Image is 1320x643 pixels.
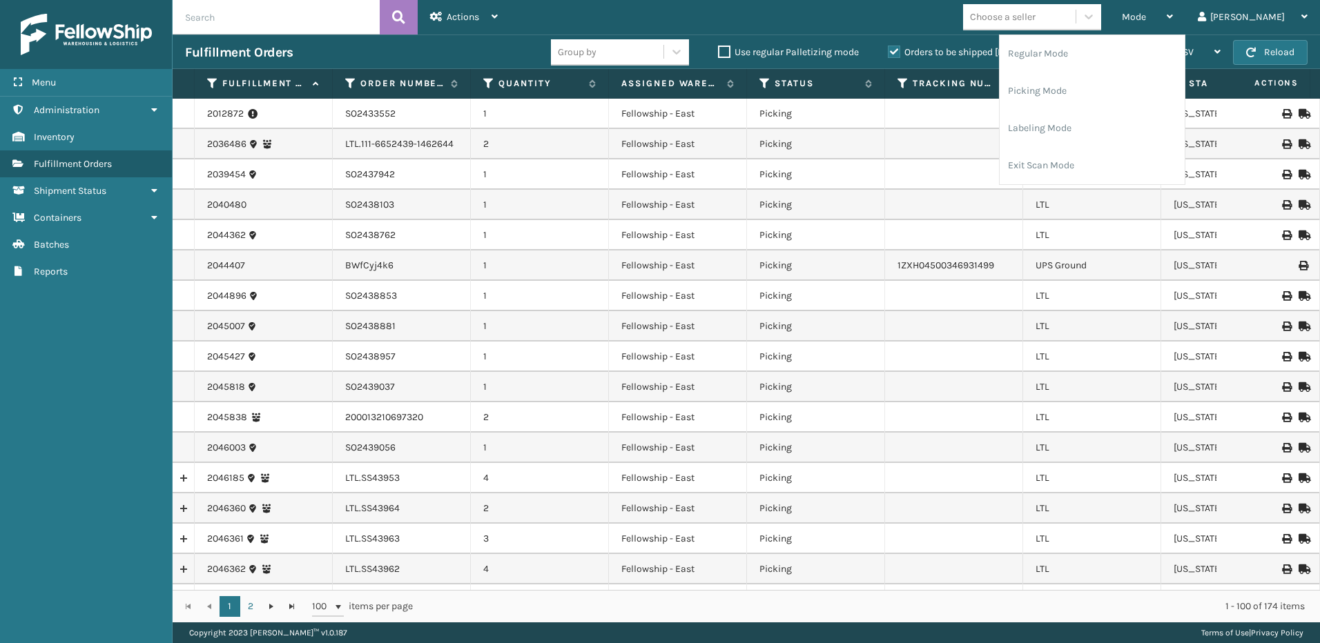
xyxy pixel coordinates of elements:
td: SO2438103 [333,190,471,220]
a: 2045007 [207,319,245,333]
td: Fellowship - East [609,190,747,220]
td: 2 [471,402,609,433]
div: Group by [558,45,596,59]
td: SO2438853 [333,281,471,311]
span: items per page [312,596,413,617]
a: 2044362 [207,228,246,242]
td: Picking [747,493,885,524]
a: 2046185 [207,471,244,485]
i: Print BOL [1282,230,1290,240]
label: Tracking Number [913,77,996,90]
i: Mark as Shipped [1299,564,1307,574]
td: 7212992 [333,584,471,615]
div: 1 - 100 of 174 items [432,600,1305,613]
td: LTL [1023,281,1161,311]
i: Print BOL [1282,321,1290,331]
td: Picking [747,342,885,372]
i: Print BOL [1282,291,1290,301]
td: Fellowship - East [609,99,747,129]
label: Quantity [498,77,582,90]
td: LTL.SS43964 [333,493,471,524]
span: Batches [34,239,69,250]
i: Print BOL [1282,473,1290,483]
i: Print BOL [1282,504,1290,513]
td: 200013210697320 [333,402,471,433]
span: Reports [34,266,68,277]
td: [US_STATE] [1161,220,1299,250]
a: 2046361 [207,532,244,546]
img: logo [21,14,152,55]
td: Fellowship - East [609,372,747,402]
td: 3 [471,524,609,554]
div: | [1201,622,1303,643]
i: Mark as Shipped [1299,352,1307,362]
a: 2044407 [207,259,245,273]
td: Picking [747,524,885,554]
i: Mark as Shipped [1299,109,1307,119]
a: 2045818 [207,380,245,394]
td: 1 [471,250,609,281]
span: Menu [32,77,56,88]
td: 2 [471,493,609,524]
td: LTL.SS43962 [333,554,471,584]
i: Mark as Shipped [1299,170,1307,179]
span: Shipment Status [34,185,106,197]
td: LTL.SS43953 [333,463,471,493]
td: Picking [747,311,885,342]
label: Status [775,77,858,90]
td: Picking [747,190,885,220]
td: Fellowship - East [609,281,747,311]
td: LTL [1023,220,1161,250]
button: Reload [1233,40,1308,65]
td: Assigned [747,584,885,615]
a: 1ZXH04500346931499 [897,259,994,271]
td: SO2437942 [333,159,471,190]
td: Fellowship - East [609,342,747,372]
i: Print BOL [1282,170,1290,179]
td: LTL [1023,524,1161,554]
td: Picking [747,554,885,584]
a: 2039454 [207,168,246,181]
li: Picking Mode [1000,72,1185,110]
td: 1 [471,99,609,129]
i: Mark as Shipped [1299,443,1307,453]
i: Mark as Shipped [1299,473,1307,483]
td: LTL [1023,493,1161,524]
td: 1 [471,159,609,190]
li: Exit Scan Mode [1000,147,1185,184]
i: Print BOL [1282,109,1290,119]
td: Picking [747,402,885,433]
td: 4 [471,554,609,584]
a: Go to the last page [282,596,302,617]
td: Fellowship - East [609,159,747,190]
td: [US_STATE] [1161,402,1299,433]
td: SO2433552 [333,99,471,129]
td: 4 [471,463,609,493]
i: Print Label [1299,261,1307,270]
td: SO2439056 [333,433,471,463]
span: 100 [312,600,333,613]
td: Fellowship - East [609,433,747,463]
td: Picking [747,433,885,463]
a: 2046362 [207,562,246,576]
td: LTL.111-6652439-1462644 [333,129,471,159]
label: Assigned Warehouse [621,77,720,90]
i: Mark as Shipped [1299,534,1307,544]
td: [US_STATE] [1161,584,1299,615]
i: Print BOL [1282,352,1290,362]
td: Fellowship - East [609,402,747,433]
td: Fellowship - East [609,554,747,584]
td: [US_STATE] [1161,281,1299,311]
span: Administration [34,104,99,116]
i: Print BOL [1282,443,1290,453]
span: Containers [34,212,81,224]
td: Fellowship - East [609,250,747,281]
td: 1 [471,311,609,342]
td: [US_STATE] [1161,250,1299,281]
i: Print BOL [1282,382,1290,392]
td: SO2438762 [333,220,471,250]
td: BWfCyj4k6 [333,250,471,281]
a: 2036486 [207,137,246,151]
td: Picking [747,99,885,129]
td: LTL [1023,311,1161,342]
